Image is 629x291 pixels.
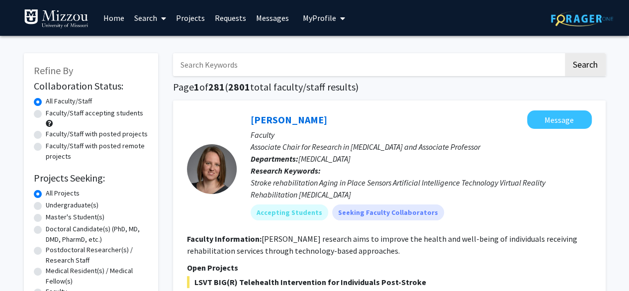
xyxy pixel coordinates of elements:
[46,266,148,287] label: Medical Resident(s) / Medical Fellow(s)
[24,9,89,29] img: University of Missouri Logo
[208,81,225,93] span: 281
[332,204,444,220] mat-chip: Seeking Faculty Collaborators
[7,246,42,284] iframe: Chat
[129,0,171,35] a: Search
[46,200,98,210] label: Undergraduate(s)
[187,234,577,256] fg-read-more: [PERSON_NAME] research aims to improve the health and well-being of individuals receiving rehabil...
[251,0,294,35] a: Messages
[187,234,262,244] b: Faculty Information:
[173,81,606,93] h1: Page of ( total faculty/staff results)
[34,172,148,184] h2: Projects Seeking:
[46,245,148,266] label: Postdoctoral Researcher(s) / Research Staff
[251,154,298,164] b: Departments:
[251,204,328,220] mat-chip: Accepting Students
[171,0,210,35] a: Projects
[251,141,592,153] p: Associate Chair for Research in [MEDICAL_DATA] and Associate Professor
[46,212,104,222] label: Master's Student(s)
[187,276,592,288] span: LSVT BIG(R) Telehealth Intervention for Individuals Post-Stroke
[551,11,613,26] img: ForagerOne Logo
[34,64,73,77] span: Refine By
[173,53,563,76] input: Search Keywords
[228,81,250,93] span: 2801
[34,80,148,92] h2: Collaboration Status:
[251,129,592,141] p: Faculty
[251,166,321,176] b: Research Keywords:
[298,154,351,164] span: [MEDICAL_DATA]
[98,0,129,35] a: Home
[46,129,148,139] label: Faculty/Staff with posted projects
[46,188,80,198] label: All Projects
[187,262,592,274] p: Open Projects
[194,81,199,93] span: 1
[565,53,606,76] button: Search
[303,13,336,23] span: My Profile
[527,110,592,129] button: Message Rachel Wolpert
[46,224,148,245] label: Doctoral Candidate(s) (PhD, MD, DMD, PharmD, etc.)
[46,108,143,118] label: Faculty/Staff accepting students
[251,177,592,200] div: Stroke rehabilitation Aging in Place Sensors Artificial Intelligence Technology Virtual Reality R...
[210,0,251,35] a: Requests
[251,113,327,126] a: [PERSON_NAME]
[46,96,92,106] label: All Faculty/Staff
[46,141,148,162] label: Faculty/Staff with posted remote projects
